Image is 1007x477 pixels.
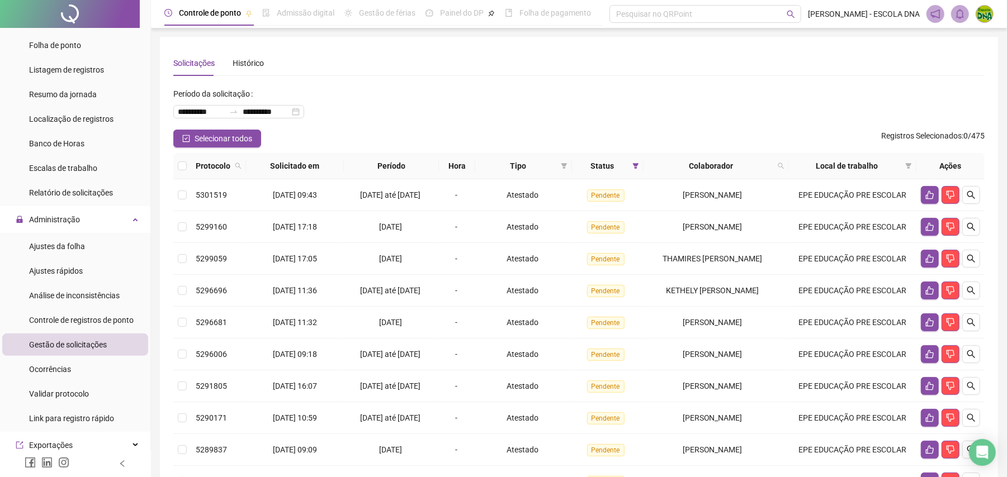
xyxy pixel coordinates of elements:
[925,381,934,390] span: like
[29,340,107,349] span: Gestão de solicitações
[29,242,85,251] span: Ajustes da folha
[967,254,976,263] span: search
[507,190,538,199] span: Atestado
[789,338,916,370] td: EPE EDUCAÇÃO PRE ESCOLAR
[561,163,568,169] span: filter
[967,381,976,390] span: search
[273,413,317,422] span: [DATE] 10:59
[196,318,227,327] span: 5296681
[455,445,457,454] span: -
[559,158,570,174] span: filter
[262,9,270,17] span: file-done
[587,349,625,361] span: Pendente
[663,254,762,263] span: THAMIRES [PERSON_NAME]
[245,10,252,17] span: pushpin
[967,190,976,199] span: search
[793,160,901,172] span: Local de trabalho
[439,153,475,179] th: Hora
[29,441,73,450] span: Exportações
[164,9,172,17] span: clock-circle
[967,286,976,295] span: search
[196,413,227,422] span: 5290171
[182,135,190,142] span: check-square
[967,222,976,231] span: search
[488,10,495,17] span: pushpin
[235,163,242,169] span: search
[587,317,625,329] span: Pendente
[946,222,955,231] span: dislike
[480,160,556,172] span: Tipo
[576,160,628,172] span: Status
[455,318,457,327] span: -
[967,445,976,454] span: search
[507,445,538,454] span: Atestado
[233,57,264,69] div: Histórico
[119,460,126,468] span: left
[789,370,916,402] td: EPE EDUCAÇÃO PRE ESCOLAR
[29,291,120,300] span: Análise de inconsistências
[683,413,743,422] span: [PERSON_NAME]
[229,107,238,116] span: to
[344,9,352,17] span: sun
[29,188,113,197] span: Relatório de solicitações
[789,434,916,466] td: EPE EDUCAÇÃO PRE ESCOLAR
[361,381,421,390] span: [DATE] até [DATE]
[587,444,625,456] span: Pendente
[946,381,955,390] span: dislike
[344,153,439,179] th: Período
[925,222,934,231] span: like
[789,179,916,211] td: EPE EDUCAÇÃO PRE ESCOLAR
[507,413,538,422] span: Atestado
[946,318,955,327] span: dislike
[921,160,980,172] div: Ações
[587,189,625,202] span: Pendente
[379,318,402,327] span: [DATE]
[507,286,538,295] span: Atestado
[455,222,457,231] span: -
[29,414,114,423] span: Link para registro rápido
[455,286,457,295] span: -
[946,413,955,422] span: dislike
[683,350,743,359] span: [PERSON_NAME]
[507,254,538,263] span: Atestado
[789,307,916,338] td: EPE EDUCAÇÃO PRE ESCOLAR
[505,9,513,17] span: book
[778,163,784,169] span: search
[455,190,457,199] span: -
[683,381,743,390] span: [PERSON_NAME]
[273,190,317,199] span: [DATE] 09:43
[58,457,69,468] span: instagram
[29,90,97,99] span: Resumo da jornada
[455,350,457,359] span: -
[507,381,538,390] span: Atestado
[29,389,89,398] span: Validar protocolo
[587,285,625,297] span: Pendente
[925,286,934,295] span: like
[925,350,934,359] span: like
[455,381,457,390] span: -
[29,164,97,173] span: Escalas de trabalho
[29,316,134,325] span: Controle de registros de ponto
[976,6,993,22] img: 65556
[925,445,934,454] span: like
[273,318,317,327] span: [DATE] 11:32
[969,439,996,466] div: Open Intercom Messenger
[246,153,344,179] th: Solicitado em
[426,9,433,17] span: dashboard
[440,8,484,17] span: Painel do DP
[196,381,227,390] span: 5291805
[967,413,976,422] span: search
[507,318,538,327] span: Atestado
[648,160,773,172] span: Colaborador
[587,412,625,424] span: Pendente
[16,441,23,449] span: export
[277,8,334,17] span: Admissão digital
[946,254,955,263] span: dislike
[455,254,457,263] span: -
[229,107,238,116] span: swap-right
[359,8,415,17] span: Gestão de férias
[29,115,114,123] span: Localização de registros
[29,41,81,50] span: Folha de ponto
[519,8,591,17] span: Folha de pagamento
[808,8,920,20] span: [PERSON_NAME] - ESCOLA DNA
